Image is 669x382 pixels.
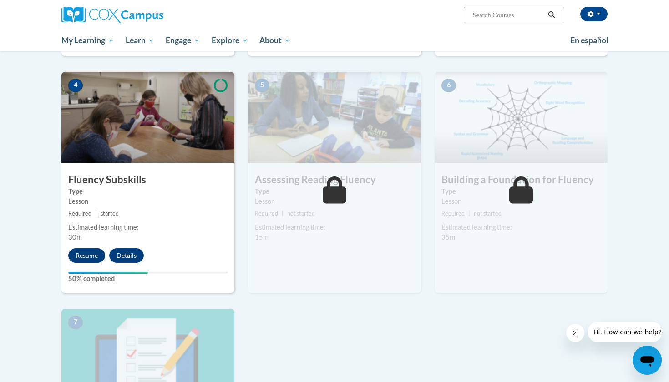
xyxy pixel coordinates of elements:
a: Explore [206,30,254,51]
span: Engage [166,35,200,46]
label: Type [441,186,601,196]
h3: Building a Foundation for Fluency [435,173,608,187]
span: Required [255,210,278,217]
label: 50% completed [68,274,228,284]
img: Course Image [61,72,234,163]
span: not started [287,210,315,217]
span: 7 [68,316,83,329]
iframe: Message from company [588,322,662,342]
span: Learn [126,35,154,46]
img: Course Image [435,72,608,163]
iframe: Close message [566,324,584,342]
span: 4 [68,79,83,92]
h3: Fluency Subskills [61,173,234,187]
div: Estimated learning time: [255,222,414,232]
input: Search Courses [472,10,545,20]
span: 15m [255,233,269,241]
span: About [259,35,290,46]
div: Estimated learning time: [441,222,601,232]
span: Explore [212,35,248,46]
a: Learn [120,30,160,51]
label: Type [68,186,228,196]
iframe: Button to launch messaging window [633,346,662,375]
span: Required [68,210,91,217]
span: 35m [441,233,455,241]
span: 30m [68,233,82,241]
span: | [95,210,97,217]
div: Estimated learning time: [68,222,228,232]
label: Type [255,186,414,196]
div: Main menu [48,30,621,51]
div: Lesson [68,196,228,206]
span: not started [474,210,502,217]
span: My Learning [61,35,114,46]
span: En español [570,35,608,45]
a: Engage [160,30,206,51]
span: started [101,210,119,217]
h3: Assessing Reading Fluency [248,173,421,187]
a: En español [564,31,614,50]
div: Your progress [68,272,148,274]
button: Details [109,248,144,263]
div: Lesson [255,196,414,206]
span: 5 [255,79,269,92]
span: | [468,210,470,217]
img: Cox Campus [61,7,163,23]
div: Lesson [441,196,601,206]
a: Cox Campus [61,7,234,23]
img: Course Image [248,72,421,163]
a: My Learning [56,30,120,51]
span: 6 [441,79,456,92]
span: | [282,210,284,217]
button: Account Settings [580,7,608,21]
a: About [254,30,297,51]
button: Resume [68,248,105,263]
button: Search [545,10,558,20]
span: Required [441,210,465,217]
